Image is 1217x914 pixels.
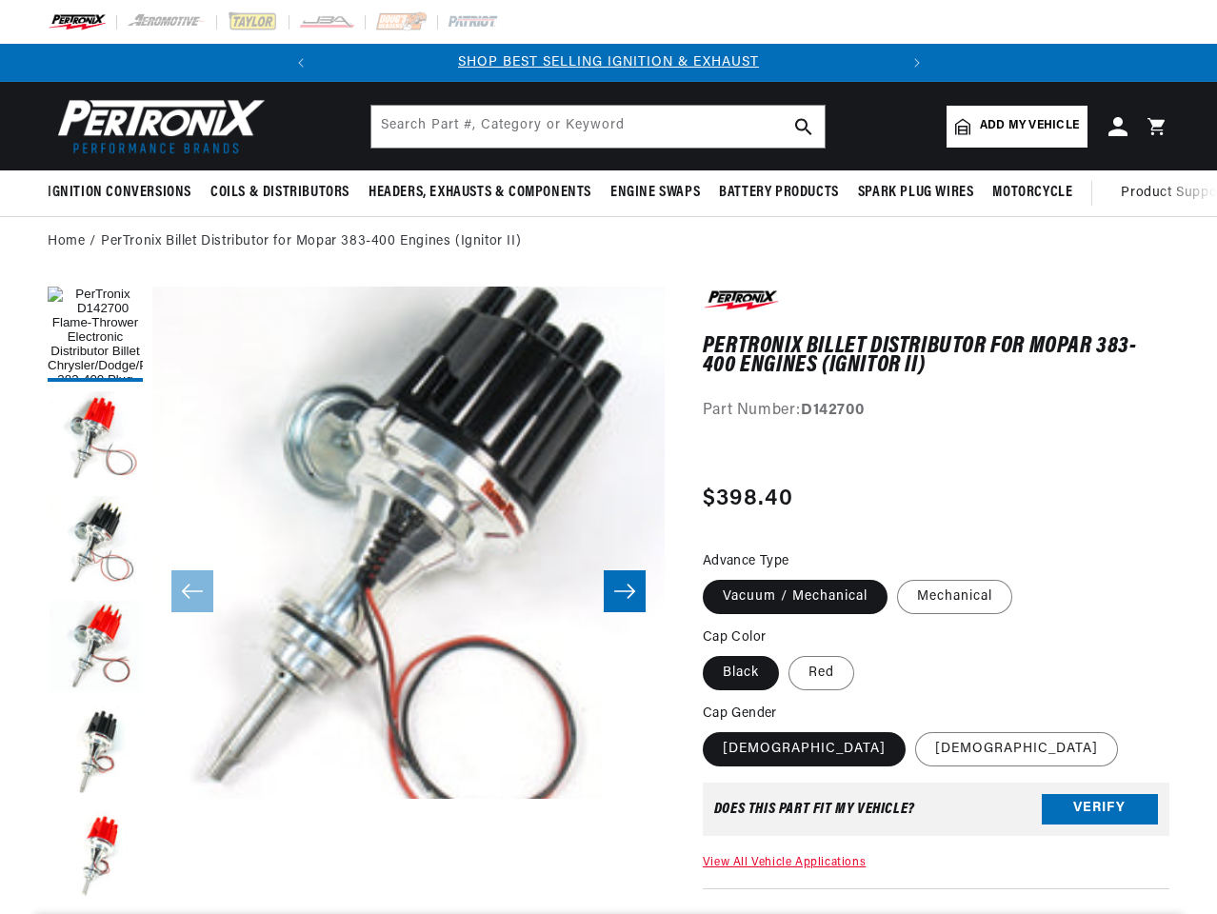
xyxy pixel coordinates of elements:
[48,231,1169,252] nav: breadcrumbs
[210,183,349,203] span: Coils & Distributors
[703,337,1169,376] h1: PerTronix Billet Distributor for Mopar 383-400 Engines (Ignitor II)
[1042,794,1158,825] button: Verify
[320,52,898,73] div: Announcement
[282,44,320,82] button: Translation missing: en.sections.announcements.previous_announcement
[703,656,779,690] label: Black
[915,732,1118,766] label: [DEMOGRAPHIC_DATA]
[848,170,984,215] summary: Spark Plug Wires
[171,570,213,612] button: Slide left
[703,580,888,614] label: Vacuum / Mechanical
[371,106,825,148] input: Search Part #, Category or Keyword
[703,551,791,571] legend: Advance Type
[703,482,793,516] span: $398.40
[604,570,646,612] button: Slide right
[714,802,915,817] div: Does This part fit My vehicle?
[801,403,864,418] strong: D142700
[858,183,974,203] span: Spark Plug Wires
[783,106,825,148] button: search button
[719,183,839,203] span: Battery Products
[610,183,700,203] span: Engine Swaps
[703,732,906,766] label: [DEMOGRAPHIC_DATA]
[601,170,709,215] summary: Engine Swaps
[48,810,143,905] button: Load image 6 in gallery view
[48,601,143,696] button: Load image 4 in gallery view
[48,496,143,591] button: Load image 3 in gallery view
[980,117,1079,135] span: Add my vehicle
[703,857,866,868] a: View All Vehicle Applications
[703,399,1169,424] div: Part Number:
[48,93,267,159] img: Pertronix
[947,106,1087,148] a: Add my vehicle
[201,170,359,215] summary: Coils & Distributors
[48,287,665,896] media-gallery: Gallery Viewer
[48,231,85,252] a: Home
[788,656,854,690] label: Red
[898,44,936,82] button: Translation missing: en.sections.announcements.next_announcement
[458,55,759,70] a: SHOP BEST SELLING IGNITION & EXHAUST
[320,52,898,73] div: 1 of 2
[101,231,521,252] a: PerTronix Billet Distributor for Mopar 383-400 Engines (Ignitor II)
[897,580,1012,614] label: Mechanical
[703,704,779,724] legend: Cap Gender
[48,705,143,801] button: Load image 5 in gallery view
[48,183,191,203] span: Ignition Conversions
[369,183,591,203] span: Headers, Exhausts & Components
[359,170,601,215] summary: Headers, Exhausts & Components
[48,391,143,487] button: Load image 2 in gallery view
[48,287,143,382] button: Load image 1 in gallery view
[709,170,848,215] summary: Battery Products
[992,183,1072,203] span: Motorcycle
[48,170,201,215] summary: Ignition Conversions
[703,627,768,647] legend: Cap Color
[983,170,1082,215] summary: Motorcycle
